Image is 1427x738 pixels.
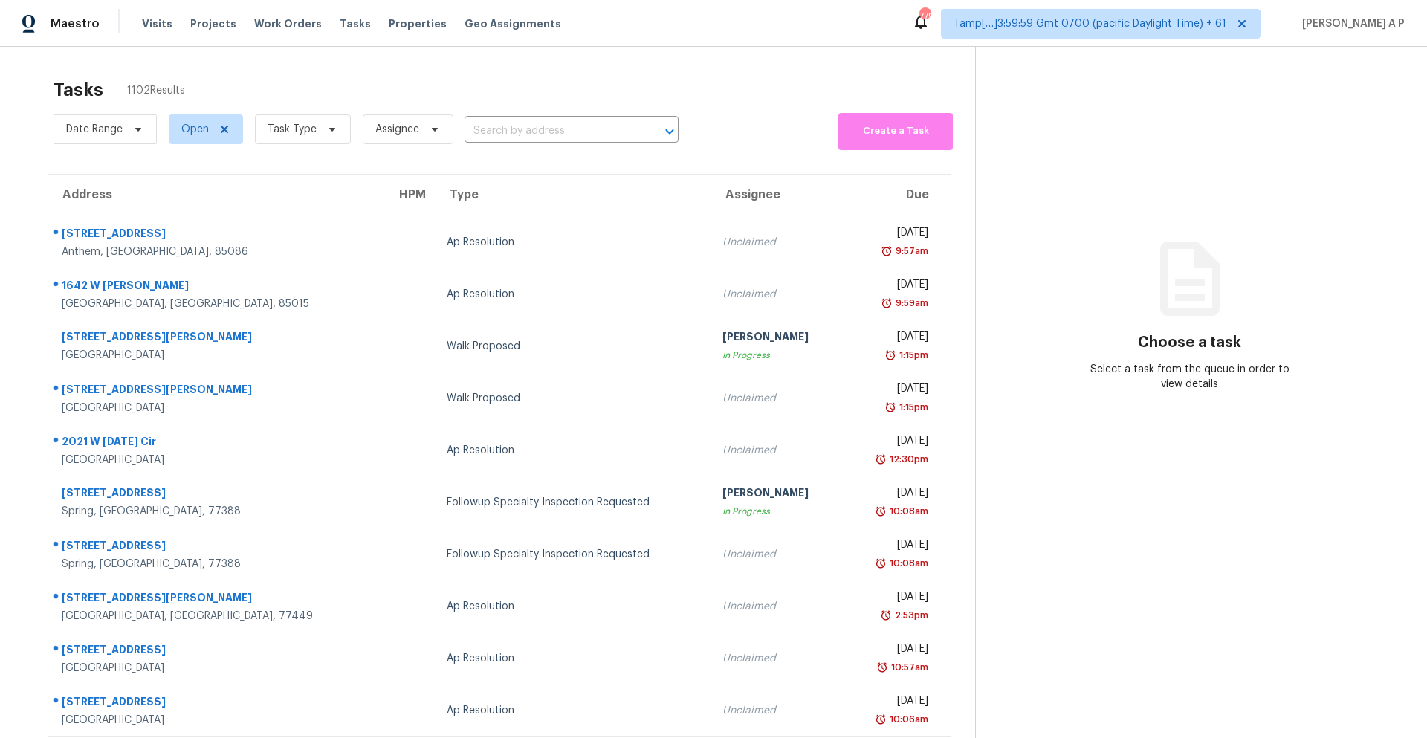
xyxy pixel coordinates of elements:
div: 1642 W [PERSON_NAME] [62,278,372,297]
span: Assignee [375,122,419,137]
div: [PERSON_NAME] [722,485,832,504]
div: Unclaimed [722,287,832,302]
div: [DATE] [855,537,928,556]
span: [PERSON_NAME] A P [1296,16,1405,31]
div: [DATE] [855,693,928,712]
img: Overdue Alarm Icon [881,296,893,311]
div: Unclaimed [722,651,832,666]
div: [STREET_ADDRESS] [62,226,372,245]
div: [STREET_ADDRESS][PERSON_NAME] [62,590,372,609]
div: Spring, [GEOGRAPHIC_DATA], 77388 [62,557,372,572]
img: Overdue Alarm Icon [884,400,896,415]
div: [DATE] [855,225,928,244]
span: Visits [142,16,172,31]
button: Open [659,121,680,142]
span: Tamp[…]3:59:59 Gmt 0700 (pacific Daylight Time) + 61 [954,16,1226,31]
img: Overdue Alarm Icon [881,244,893,259]
div: [GEOGRAPHIC_DATA], [GEOGRAPHIC_DATA], 77449 [62,609,372,624]
div: [GEOGRAPHIC_DATA] [62,401,372,415]
img: Overdue Alarm Icon [875,504,887,519]
div: [STREET_ADDRESS] [62,538,372,557]
div: 10:08am [887,504,928,519]
span: Work Orders [254,16,322,31]
div: [STREET_ADDRESS][PERSON_NAME] [62,382,372,401]
th: Assignee [711,175,844,216]
div: Unclaimed [722,443,832,458]
div: Anthem, [GEOGRAPHIC_DATA], 85086 [62,245,372,259]
div: Ap Resolution [447,599,699,614]
div: Followup Specialty Inspection Requested [447,495,699,510]
div: In Progress [722,504,832,519]
div: Ap Resolution [447,287,699,302]
div: [STREET_ADDRESS][PERSON_NAME] [62,329,372,348]
div: 10:08am [887,556,928,571]
button: Create a Task [838,113,953,150]
span: Projects [190,16,236,31]
div: 9:57am [893,244,928,259]
div: Ap Resolution [447,651,699,666]
div: Ap Resolution [447,703,699,718]
div: 12:30pm [887,452,928,467]
div: [DATE] [855,641,928,660]
div: 2:53pm [892,608,928,623]
div: [STREET_ADDRESS] [62,642,372,661]
div: Select a task from the queue in order to view details [1083,362,1297,392]
h2: Tasks [54,82,103,97]
img: Overdue Alarm Icon [876,660,888,675]
div: [DATE] [855,589,928,608]
div: [GEOGRAPHIC_DATA] [62,713,372,728]
img: Overdue Alarm Icon [884,348,896,363]
span: 1102 Results [127,83,185,98]
div: [DATE] [855,329,928,348]
span: Maestro [51,16,100,31]
input: Search by address [465,120,637,143]
div: Unclaimed [722,599,832,614]
div: [DATE] [855,277,928,296]
span: Create a Task [846,123,945,140]
div: Walk Proposed [447,339,699,354]
th: Address [48,175,384,216]
div: [GEOGRAPHIC_DATA] [62,661,372,676]
span: Task Type [268,122,317,137]
div: Unclaimed [722,235,832,250]
div: [STREET_ADDRESS] [62,694,372,713]
img: Overdue Alarm Icon [875,712,887,727]
div: 1:15pm [896,348,928,363]
div: In Progress [722,348,832,363]
span: Tasks [340,19,371,29]
div: Unclaimed [722,703,832,718]
div: 10:57am [888,660,928,675]
span: Geo Assignments [465,16,561,31]
div: [DATE] [855,433,928,452]
div: [GEOGRAPHIC_DATA] [62,453,372,467]
div: [GEOGRAPHIC_DATA], [GEOGRAPHIC_DATA], 85015 [62,297,372,311]
div: Unclaimed [722,547,832,562]
div: Unclaimed [722,391,832,406]
span: Date Range [66,122,123,137]
span: Properties [389,16,447,31]
div: Spring, [GEOGRAPHIC_DATA], 77388 [62,504,372,519]
div: [DATE] [855,485,928,504]
div: 779 [919,9,930,24]
div: [DATE] [855,381,928,400]
th: Type [435,175,711,216]
img: Overdue Alarm Icon [875,452,887,467]
div: 10:06am [887,712,928,727]
h3: Choose a task [1138,335,1241,350]
div: 2021 W [DATE] Cir [62,434,372,453]
div: 9:59am [893,296,928,311]
div: Ap Resolution [447,235,699,250]
div: [STREET_ADDRESS] [62,485,372,504]
th: Due [844,175,951,216]
div: [PERSON_NAME] [722,329,832,348]
div: [GEOGRAPHIC_DATA] [62,348,372,363]
div: Walk Proposed [447,391,699,406]
div: Followup Specialty Inspection Requested [447,547,699,562]
div: 1:15pm [896,400,928,415]
div: Ap Resolution [447,443,699,458]
img: Overdue Alarm Icon [875,556,887,571]
span: Open [181,122,209,137]
img: Overdue Alarm Icon [880,608,892,623]
th: HPM [384,175,435,216]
